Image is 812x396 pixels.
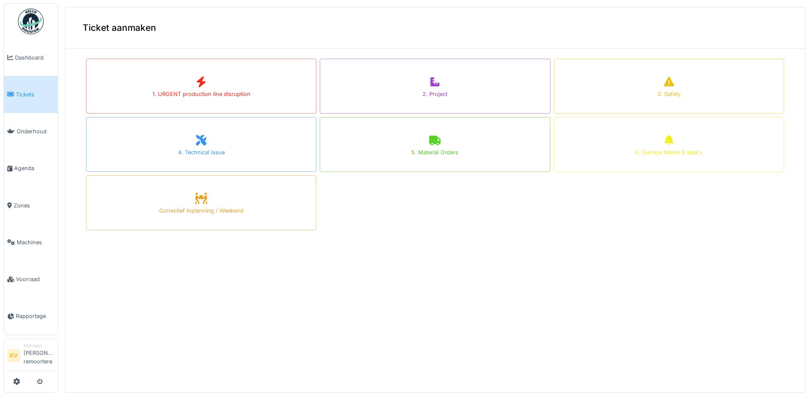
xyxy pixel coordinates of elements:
span: Onderhoud [17,127,54,135]
span: Zones [14,201,54,210]
span: Machines [17,238,54,246]
li: [PERSON_NAME] remoortere [24,342,54,369]
a: Voorraad [4,261,58,298]
li: KV [7,349,20,362]
div: 4. Technical issue [178,148,225,156]
div: Ticket aanmaken [65,7,805,48]
div: Correctief Inplanning / Weekend [159,207,244,215]
img: Badge_color-CXgf-gQk.svg [18,9,44,34]
span: Rapportage [16,312,54,320]
a: Rapportage [4,298,58,335]
a: Onderhoud [4,113,58,150]
a: Zones [4,187,58,224]
div: 3. Safety [657,90,681,98]
div: 1. URGENT production line disruption [152,90,250,98]
span: Voorraad [16,275,54,283]
a: KV Manager[PERSON_NAME] remoortere [7,342,54,371]
a: Tickets [4,76,58,113]
span: Agenda [14,164,54,172]
div: 6. General Marks & Idea's [635,148,702,156]
div: 2. Project [422,90,447,98]
div: Manager [24,342,54,349]
div: 5. Material Orders [411,148,458,156]
a: Agenda [4,150,58,187]
a: Dashboard [4,39,58,76]
span: Tickets [16,90,54,99]
span: Dashboard [15,54,54,62]
a: Machines [4,224,58,261]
